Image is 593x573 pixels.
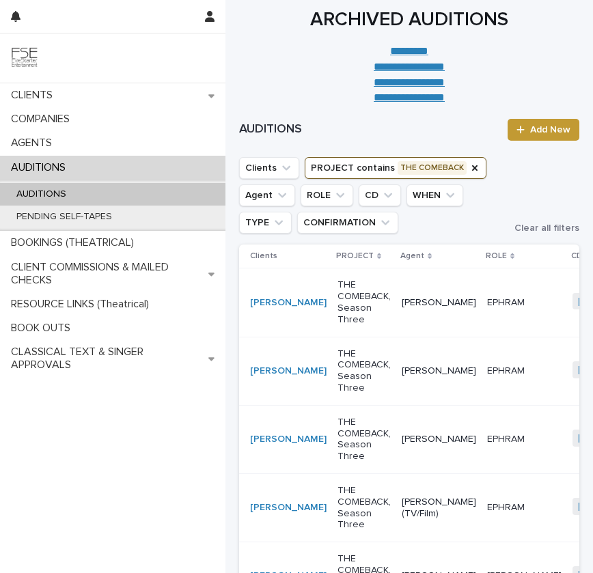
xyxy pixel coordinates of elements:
[5,346,208,372] p: CLASSICAL TEXT & SINGER APPROVALS
[250,297,327,309] a: [PERSON_NAME]
[239,122,499,138] h1: AUDITIONS
[250,502,327,514] a: [PERSON_NAME]
[359,184,401,206] button: CD
[487,499,527,514] p: EPHRAM
[11,44,38,72] img: 9JgRvJ3ETPGCJDhvPVA5
[337,348,391,394] p: THE COMEBACK, Season Three
[301,184,353,206] button: ROLE
[337,485,391,531] p: THE COMEBACK, Season Three
[530,125,570,135] span: Add New
[406,184,463,206] button: WHEN
[337,279,391,325] p: THE COMEBACK, Season Three
[5,113,81,126] p: COMPANIES
[5,89,64,102] p: CLIENTS
[487,431,527,445] p: EPHRAM
[239,212,292,234] button: TYPE
[5,137,63,150] p: AGENTS
[486,249,507,264] p: ROLE
[239,8,579,33] h1: ARCHIVED AUDITIONS
[400,249,424,264] p: Agent
[250,365,327,377] a: [PERSON_NAME]
[336,249,374,264] p: PROJECT
[337,417,391,462] p: THE COMEBACK, Season Three
[571,249,583,264] p: CD
[487,363,527,377] p: EPHRAM
[487,294,527,309] p: EPHRAM
[239,157,299,179] button: Clients
[5,261,208,287] p: CLIENT COMMISSIONS & MAILED CHECKS
[250,249,277,264] p: Clients
[5,322,81,335] p: BOOK OUTS
[250,434,327,445] a: [PERSON_NAME]
[297,212,398,234] button: CONFIRMATION
[508,119,579,141] a: Add New
[5,161,77,174] p: AUDITIONS
[402,297,476,309] p: [PERSON_NAME]
[5,211,123,223] p: PENDING SELF-TAPES
[402,434,476,445] p: [PERSON_NAME]
[402,497,476,520] p: [PERSON_NAME] (TV/Film)
[514,223,579,233] span: Clear all filters
[5,188,77,200] p: AUDITIONS
[5,236,145,249] p: BOOKINGS (THEATRICAL)
[305,157,486,179] button: PROJECT
[239,184,295,206] button: Agent
[5,298,160,311] p: RESOURCE LINKS (Theatrical)
[504,223,579,233] button: Clear all filters
[402,365,476,377] p: [PERSON_NAME]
